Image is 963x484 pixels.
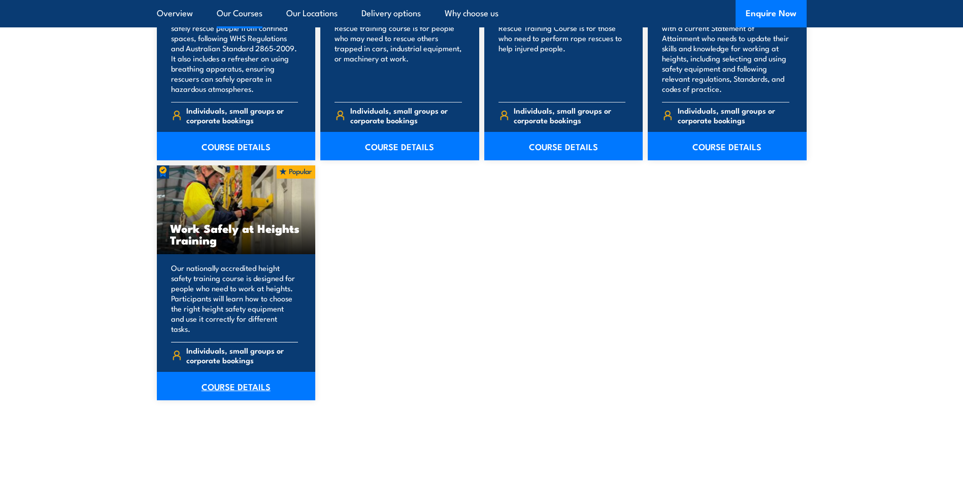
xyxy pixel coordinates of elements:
p: Our nationally accredited height safety training course is designed for people who need to work a... [171,263,298,334]
a: COURSE DETAILS [320,132,479,160]
h3: Work Safely at Heights Training [170,222,303,246]
span: Individuals, small groups or corporate bookings [350,106,462,125]
p: Our nationally accredited Vertical Rescue Training Course is for those who need to perform rope r... [499,13,626,94]
span: Individuals, small groups or corporate bookings [514,106,625,125]
p: This course teaches your team how to safely rescue people from confined spaces, following WHS Reg... [171,13,298,94]
a: COURSE DETAILS [484,132,643,160]
a: COURSE DETAILS [157,132,316,160]
a: COURSE DETAILS [157,372,316,400]
span: Individuals, small groups or corporate bookings [186,106,298,125]
p: This refresher course is for anyone with a current Statement of Attainment who needs to update th... [662,13,789,94]
a: COURSE DETAILS [648,132,807,160]
span: Individuals, small groups or corporate bookings [678,106,789,125]
span: Individuals, small groups or corporate bookings [186,345,298,365]
p: Our nationally accredited Road Crash Rescue training course is for people who may need to rescue ... [335,13,462,94]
